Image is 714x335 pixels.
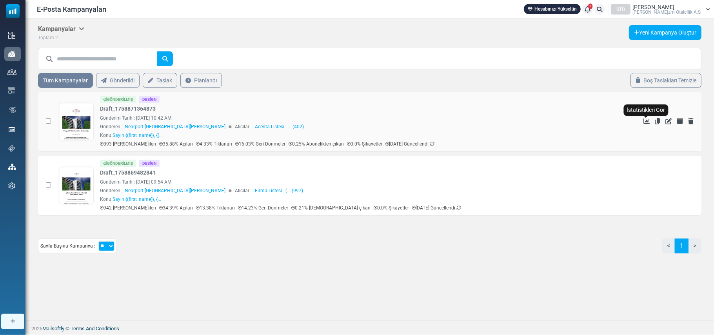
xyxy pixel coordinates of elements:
[100,96,136,103] div: Gönderilmiş
[143,73,177,88] a: Taslak
[100,123,613,130] div: Gönderen: Alıcılar::
[675,239,689,253] a: 1
[71,326,119,331] span: translation missing: tr.layouts.footer.terms_and_conditions
[31,251,219,291] p: Nearport [GEOGRAPHIC_DATA][PERSON_NAME] olarak, [PERSON_NAME][GEOGRAPHIC_DATA]’na ve organize san...
[78,288,171,294] strong: Acentelere Özel Avantajlarımız:
[7,69,16,75] img: contacts-icon.svg
[47,302,219,312] li: 20 gecelemeye
[71,326,119,331] a: Terms And Conditions
[37,4,107,15] span: E-Posta Kampanyaları
[8,51,15,57] img: campaigns-icon-active.png
[113,197,161,202] span: Sayın {(first_name)}, {...
[100,187,613,194] div: Gönderen: Alıcılar::
[31,221,219,241] p: İş seyahatlerinizde veya misafirlerinizin konforlu konaklamasında en önemli nokta lokasyon ve hiz...
[238,204,288,211] p: 14.23% Geri Dönmeler
[47,322,219,332] li: Gruplar için çok avantajlı özel fiyatlar
[611,4,710,15] a: STO [PERSON_NAME] [PERSON_NAME]zm Otelci̇li̇k A.S
[55,35,58,40] span: 2
[100,160,136,167] div: Gönderilmiş
[677,118,683,124] a: Arşivle
[47,312,219,322] li: Rekabetçi fiyat garantisi
[196,140,232,147] p: 4.33% Tıklanan
[8,32,15,39] img: dashboard-icon.svg
[6,4,20,18] img: mailsoftly_icon_blue_white.svg
[196,204,235,211] p: 13.38% Tıklanan
[289,140,344,147] p: 0.25% Abonelikten çıkan
[100,178,613,186] div: Gönderim Tarihi: [DATE] 09:54 AM
[139,96,160,103] div: Design
[100,105,156,113] a: Draft_1758871364873
[385,140,434,147] p: [DATE] Güncellendi
[611,4,630,15] div: STO
[139,160,160,167] div: Design
[96,73,140,88] a: Gönderildi
[8,87,15,94] img: email-templates-icon.svg
[159,140,193,147] p: 35.88% Açılan
[688,118,694,124] a: Sil
[31,321,219,331] p: Toplantı & organizasyon salonları
[180,73,222,88] a: Planlandı
[8,145,15,152] img: support-icon.svg
[662,239,701,260] nav: Page
[8,182,15,189] img: settings-icon.svg
[125,187,225,194] span: Nearport [GEOGRAPHIC_DATA][PERSON_NAME]
[125,123,225,130] span: Nearport [GEOGRAPHIC_DATA][PERSON_NAME]
[100,204,156,211] p: 942 [PERSON_NAME]ilen
[8,106,17,115] img: workflow.svg
[31,200,219,210] strong: Nearport Hotel’den Acentelere Özel Avantajlar
[31,301,219,311] p: Modern ve ferah odalar
[38,25,84,33] h5: Kampanyalar
[255,123,304,130] a: Acenta Listesi - ... (402)
[40,242,95,249] span: Sayfa Başına Kampanya :
[655,118,660,124] a: Kopyala
[100,169,156,177] a: Draft_1758869482841
[100,140,156,147] p: 393 [PERSON_NAME]ilen
[31,226,219,236] p: Sayın {(iş ortağımız)},
[235,140,285,147] p: 16.03% Geri Dönmeler
[630,73,701,88] a: Boş Taslakları Temizle
[524,4,581,14] a: Hesabınızı Yükseltin
[8,126,15,133] img: landing_pages.svg
[100,132,163,139] div: Konu:
[643,118,650,124] a: İstatistikleri Gör
[632,4,674,10] span: [PERSON_NAME]
[38,73,93,88] a: Tüm Kampanyalar
[47,184,203,206] strong: İş Seyahatlerinizde Konfor ve Kolaylık [GEOGRAPHIC_DATA]
[113,133,163,138] span: Sayın {(first_name)}, {(...
[100,196,161,203] div: Konu:
[129,304,179,310] strong: 1 gece kick back
[582,4,593,15] a: 1
[42,326,69,331] a: Mailsoftly ©
[412,204,461,211] p: [DATE] Güncellendi
[347,140,382,147] p: 0.0% Şikayetler
[632,10,701,15] span: [PERSON_NAME]zm Otelci̇li̇k A.S
[31,246,219,276] p: , havalimanına yürüme mesafesindeki konumu ve kurumsal ağırlıklı konaklamalarıyla iş dünyasında t...
[38,35,54,40] span: Toplam
[31,311,219,322] p: Ücretsiz yüksek hızlı Wi-Fi
[291,204,371,211] p: 0.21% [DEMOGRAPHIC_DATA] çıkan
[25,320,714,335] footer: 2025
[624,104,669,116] div: İstatistikleri Gör
[629,25,701,40] a: Yeni Kampanya Oluştur
[665,118,672,124] a: Düzenle
[255,187,303,194] a: Firma Listesi - (... (997)
[374,204,409,211] p: 0.0% Şikayetler
[589,4,593,9] span: 1
[51,247,198,254] strong: Nearport [GEOGRAPHIC_DATA][PERSON_NAME]
[100,115,613,122] div: Gönderim Tarihi: [DATE] 10:42 AM
[159,204,193,211] p: 34.39% Açılan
